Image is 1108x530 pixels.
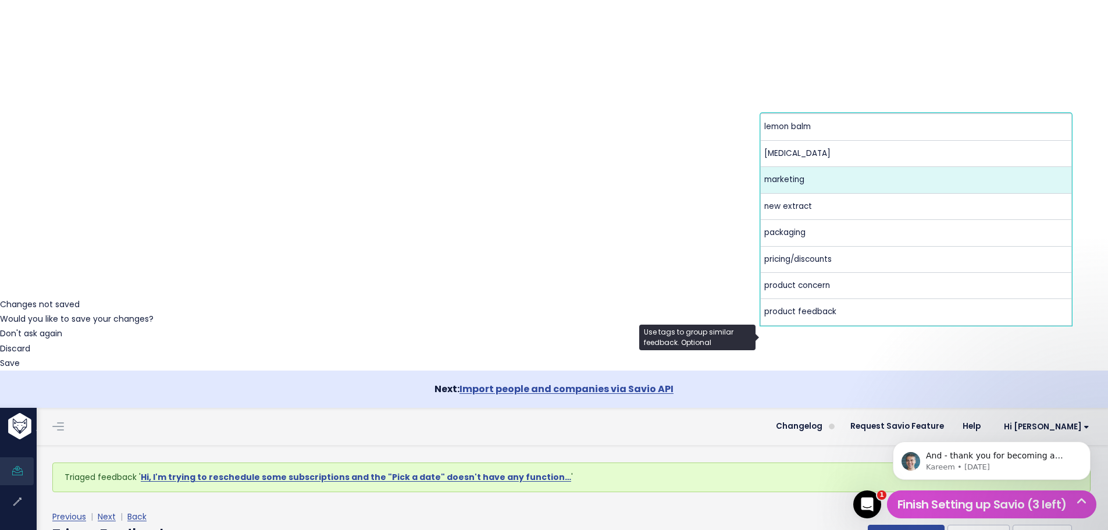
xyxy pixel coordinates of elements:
[892,496,1091,513] h5: Finish Setting up Savio (3 left)
[639,325,756,350] div: Use tags to group similar feedback. Optional
[52,511,86,522] a: Previous
[764,306,836,317] span: product feedback
[877,490,886,500] span: 1
[118,511,125,522] span: |
[764,280,830,291] span: product concern
[434,382,674,396] strong: Next:
[764,148,831,159] span: [MEDICAL_DATA]
[764,201,812,212] span: new extract
[853,490,881,518] iframe: Intercom live chat
[52,463,1091,492] div: Triaged feedback ' '
[98,511,116,522] a: Next
[141,471,571,483] a: Hi, I'm trying to reschedule some subscriptions and the "Pick a date" doesn't have any function…
[841,418,953,435] a: Request Savio Feature
[459,382,674,396] a: Import people and companies via Savio API
[127,511,147,522] a: Back
[764,174,804,185] span: marketing
[764,254,832,265] span: pricing/discounts
[764,227,806,238] span: packaging
[5,413,95,439] img: logo-white.9d6f32f41409.svg
[776,422,822,431] span: Changelog
[764,121,811,132] span: lemon balm
[88,511,95,522] span: |
[875,417,1108,499] iframe: Intercom notifications message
